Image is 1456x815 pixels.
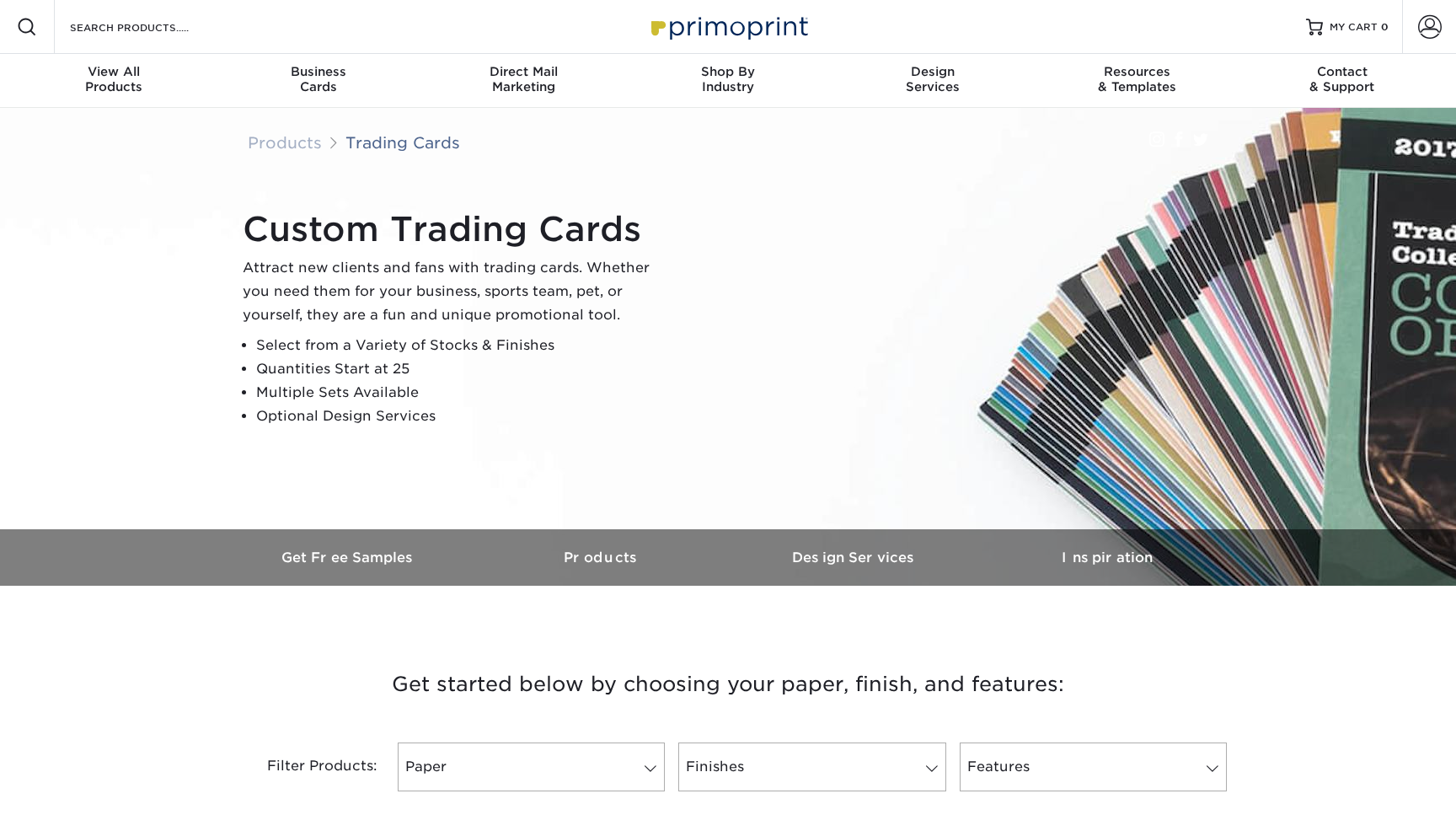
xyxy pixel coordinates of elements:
a: Paper [398,743,665,791]
span: Direct Mail [421,64,626,79]
div: Industry [626,64,831,94]
span: Resources [1035,64,1239,79]
a: Design Services [728,529,981,586]
span: Design [830,64,1035,79]
span: 0 [1381,21,1389,33]
a: Shop ByIndustry [626,54,831,108]
a: Resources& Templates [1035,54,1239,108]
img: Primoprint [644,8,812,45]
div: Cards [217,64,421,94]
a: Direct MailMarketing [421,54,626,108]
li: Quantities Start at 25 [256,357,664,381]
div: & Templates [1035,64,1239,94]
a: Inspiration [981,529,1234,586]
h3: Get started below by choosing your paper, finish, and features: [235,646,1221,722]
a: View AllProducts [12,54,217,108]
a: Get Free Samples [222,529,475,586]
h3: Inspiration [981,550,1234,566]
li: Multiple Sets Available [256,381,664,405]
div: & Support [1239,64,1444,94]
a: Features [960,743,1227,791]
span: View All [12,64,217,79]
h3: Products [475,550,728,566]
a: Products [475,529,728,586]
div: Products [12,64,217,94]
li: Select from a Variety of Stocks & Finishes [256,334,664,357]
div: Services [830,64,1035,94]
a: Trading Cards [345,133,460,152]
a: Contact& Support [1239,54,1444,108]
span: MY CART [1330,20,1378,35]
input: SEARCH PRODUCTS..... [68,17,233,37]
span: Shop By [626,64,831,79]
h3: Design Services [728,550,981,566]
div: Filter Products: [222,743,391,791]
h3: Get Free Samples [222,550,475,566]
a: DesignServices [830,54,1035,108]
a: Products [248,133,322,152]
div: Marketing [421,64,626,94]
span: Business [217,64,421,79]
h1: Custom Trading Cards [243,209,664,249]
a: BusinessCards [217,54,421,108]
li: Optional Design Services [256,405,664,428]
p: Attract new clients and fans with trading cards. Whether you need them for your business, sports ... [243,256,664,327]
a: Finishes [678,743,945,791]
span: Contact [1239,64,1444,79]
